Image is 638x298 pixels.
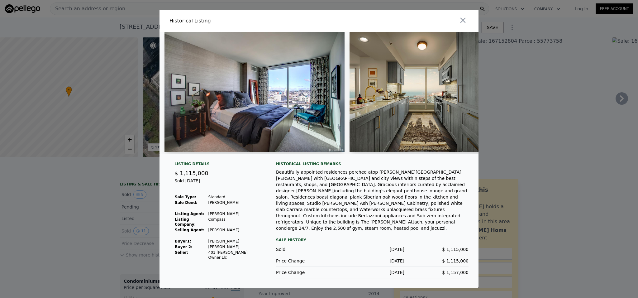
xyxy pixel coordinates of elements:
[276,161,469,166] div: Historical Listing remarks
[175,245,193,249] strong: Buyer 2:
[164,32,345,152] img: Property Img
[175,250,188,255] strong: Seller :
[175,239,191,243] strong: Buyer 1 :
[175,228,205,232] strong: Selling Agent:
[276,169,469,231] div: Beautifully appointed residences perched atop [PERSON_NAME][GEOGRAPHIC_DATA][PERSON_NAME] with [G...
[208,217,261,227] td: Compass
[340,258,404,264] div: [DATE]
[175,200,198,205] strong: Sale Deed:
[208,244,261,250] td: [PERSON_NAME]
[174,178,261,189] div: Sold [DATE]
[442,270,469,275] span: $ 1,157,000
[174,170,208,176] span: $ 1,115,000
[175,217,196,227] strong: Listing Company:
[340,269,404,276] div: [DATE]
[208,227,261,233] td: [PERSON_NAME]
[208,250,261,260] td: 401 [PERSON_NAME] Owner Llc
[276,269,340,276] div: Price Change
[175,195,196,199] strong: Sale Type:
[174,161,261,169] div: Listing Details
[208,200,261,205] td: [PERSON_NAME]
[276,246,340,252] div: Sold
[276,236,469,244] div: Sale History
[442,247,469,252] span: $ 1,115,000
[169,17,317,25] div: Historical Listing
[175,212,204,216] strong: Listing Agent:
[340,246,404,252] div: [DATE]
[208,238,261,244] td: [PERSON_NAME]
[276,258,340,264] div: Price Change
[442,258,469,263] span: $ 1,115,000
[208,211,261,217] td: [PERSON_NAME]
[350,32,491,152] img: Property Img
[208,194,261,200] td: Standard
